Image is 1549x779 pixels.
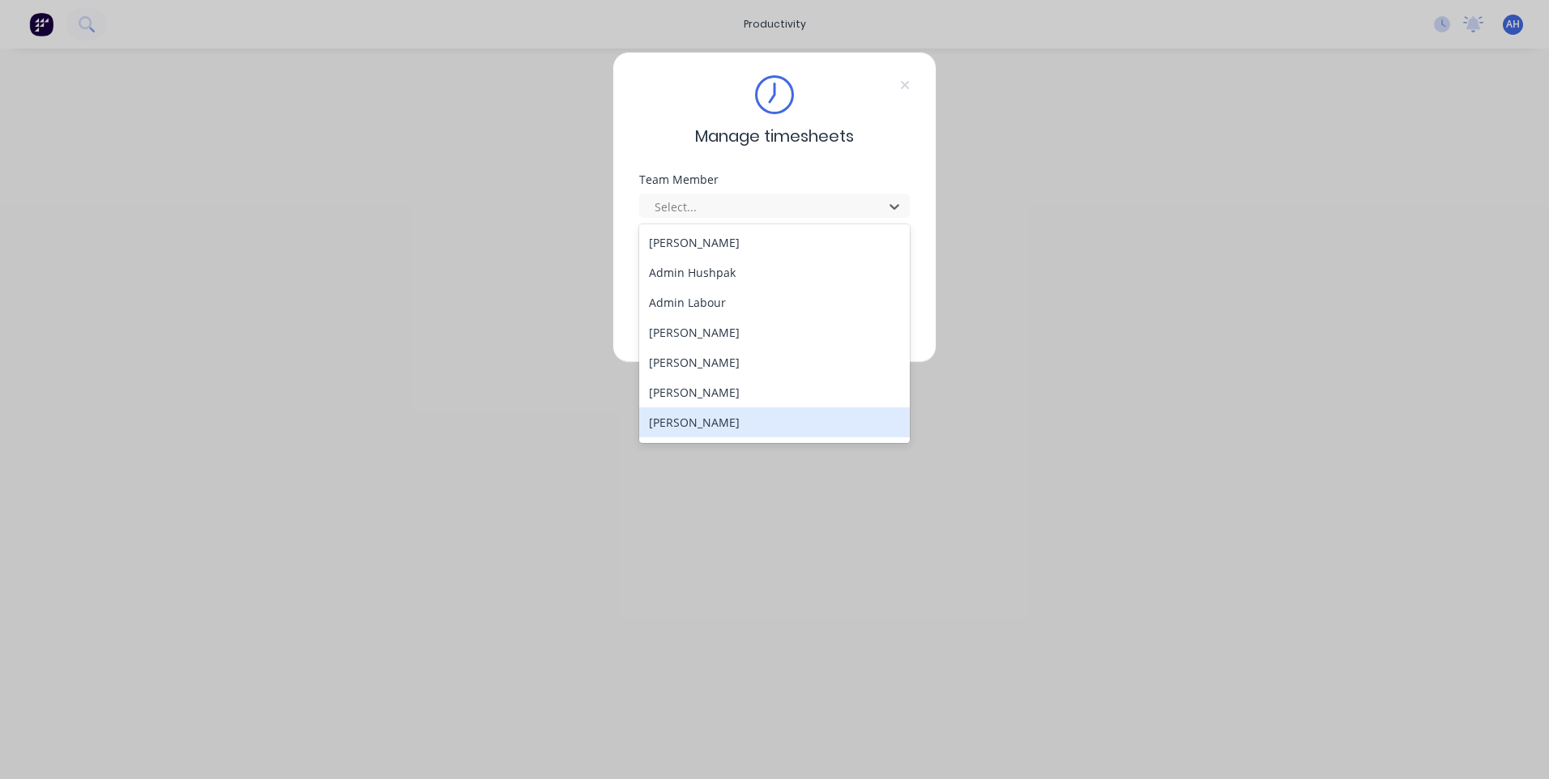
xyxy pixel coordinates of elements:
div: [PERSON_NAME] [639,228,910,258]
div: Admin Labour [639,287,910,317]
div: [PERSON_NAME] [639,437,910,467]
div: Admin Hushpak [639,258,910,287]
div: Team Member [639,174,910,185]
div: [PERSON_NAME] [639,317,910,347]
div: [PERSON_NAME] [639,407,910,437]
div: [PERSON_NAME] [639,377,910,407]
div: [PERSON_NAME] [639,347,910,377]
span: Manage timesheets [695,124,854,148]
